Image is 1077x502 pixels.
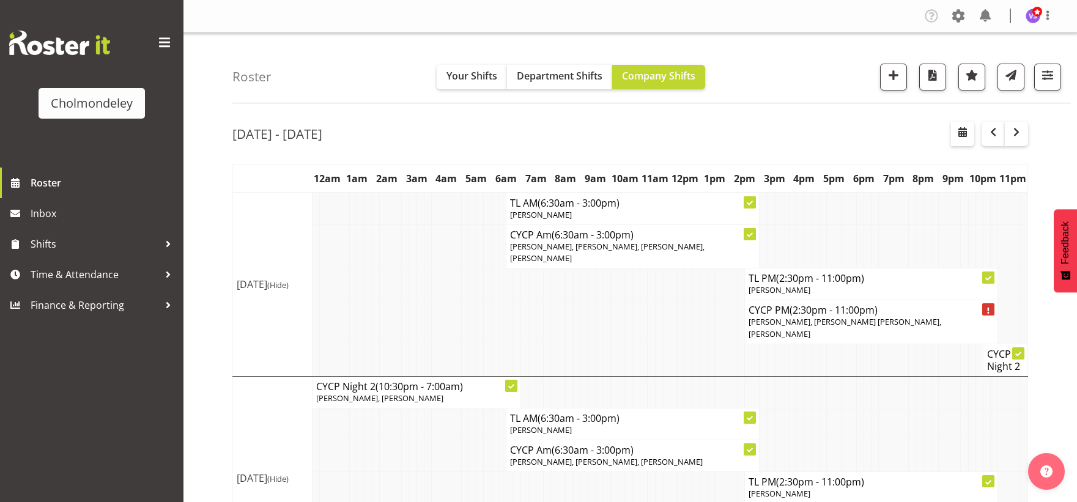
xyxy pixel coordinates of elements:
[749,304,994,316] h4: CYCP PM
[538,412,620,425] span: (6:30am - 3:00pm)
[749,476,994,488] h4: TL PM
[700,164,730,193] th: 1pm
[232,126,322,142] h2: [DATE] - [DATE]
[233,193,313,377] td: [DATE]
[510,444,755,456] h4: CYCP Am
[551,164,581,193] th: 8am
[749,316,941,339] span: [PERSON_NAME], [PERSON_NAME] [PERSON_NAME], [PERSON_NAME]
[640,164,670,193] th: 11am
[580,164,610,193] th: 9am
[232,70,272,84] h4: Roster
[998,164,1028,193] th: 11pm
[31,174,177,192] span: Roster
[987,348,1024,372] h4: CYCP Night 2
[819,164,849,193] th: 5pm
[491,164,521,193] th: 6am
[510,456,703,467] span: [PERSON_NAME], [PERSON_NAME], [PERSON_NAME]
[437,65,507,89] button: Your Shifts
[510,197,755,209] h4: TL AM
[376,380,463,393] span: (10:30pm - 7:00am)
[938,164,968,193] th: 9pm
[461,164,491,193] th: 5am
[997,64,1024,90] button: Send a list of all shifts for the selected filtered period to all rostered employees.
[510,241,705,264] span: [PERSON_NAME], [PERSON_NAME], [PERSON_NAME], [PERSON_NAME]
[1026,9,1040,23] img: victoria-spackman5507.jpg
[510,209,572,220] span: [PERSON_NAME]
[31,265,159,284] span: Time & Attendance
[958,64,985,90] button: Highlight an important date within the roster.
[1034,64,1061,90] button: Filter Shifts
[880,64,907,90] button: Add a new shift
[730,164,760,193] th: 2pm
[31,296,159,314] span: Finance & Reporting
[507,65,612,89] button: Department Shifts
[776,271,864,285] span: (2:30pm - 11:00pm)
[849,164,879,193] th: 6pm
[909,164,939,193] th: 8pm
[517,69,602,83] span: Department Shifts
[402,164,432,193] th: 3am
[749,488,810,499] span: [PERSON_NAME]
[538,196,620,210] span: (6:30am - 3:00pm)
[267,473,289,484] span: (Hide)
[622,69,695,83] span: Company Shifts
[919,64,946,90] button: Download a PDF of the roster according to the set date range.
[951,122,974,146] button: Select a specific date within the roster.
[552,228,634,242] span: (6:30am - 3:00pm)
[1060,221,1071,264] span: Feedback
[552,443,634,457] span: (6:30am - 3:00pm)
[31,235,159,253] span: Shifts
[749,272,994,284] h4: TL PM
[776,475,864,489] span: (2:30pm - 11:00pm)
[760,164,790,193] th: 3pm
[31,204,177,223] span: Inbox
[316,380,517,393] h4: CYCP Night 2
[670,164,700,193] th: 12pm
[749,284,810,295] span: [PERSON_NAME]
[342,164,372,193] th: 1am
[879,164,909,193] th: 7pm
[1054,209,1077,292] button: Feedback - Show survey
[432,164,462,193] th: 4am
[316,393,443,404] span: [PERSON_NAME], [PERSON_NAME]
[610,164,640,193] th: 10am
[446,69,497,83] span: Your Shifts
[968,164,998,193] th: 10pm
[372,164,402,193] th: 2am
[510,424,572,435] span: [PERSON_NAME]
[521,164,551,193] th: 7am
[1040,465,1053,478] img: help-xxl-2.png
[790,164,820,193] th: 4pm
[612,65,705,89] button: Company Shifts
[790,303,878,317] span: (2:30pm - 11:00pm)
[51,94,133,113] div: Cholmondeley
[510,229,755,241] h4: CYCP Am
[9,31,110,55] img: Rosterit website logo
[267,279,289,290] span: (Hide)
[313,164,342,193] th: 12am
[510,412,755,424] h4: TL AM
